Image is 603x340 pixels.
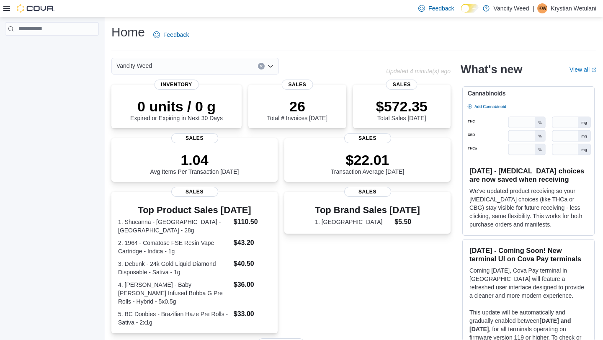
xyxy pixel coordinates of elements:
[315,205,420,215] h3: Top Brand Sales [DATE]
[331,152,405,168] p: $22.01
[118,218,230,234] dt: 1. Shucanna - [GEOGRAPHIC_DATA] - [GEOGRAPHIC_DATA] - 28g
[539,3,546,13] span: KW
[551,3,596,13] p: Krystian Wetulani
[118,281,230,306] dt: 4. [PERSON_NAME] - Baby [PERSON_NAME] Infused Bubba G Pre Rolls - Hybrid - 5x0.5g
[150,152,239,168] p: 1.04
[386,80,417,90] span: Sales
[17,4,54,13] img: Cova
[315,218,391,226] dt: 1. [GEOGRAPHIC_DATA]
[331,152,405,175] div: Transaction Average [DATE]
[344,187,391,197] span: Sales
[591,67,596,72] svg: External link
[376,98,428,115] p: $572.35
[569,66,596,73] a: View allExternal link
[494,3,529,13] p: Vancity Weed
[234,259,271,269] dd: $40.50
[234,238,271,248] dd: $43.20
[469,266,588,300] p: Coming [DATE], Cova Pay terminal in [GEOGRAPHIC_DATA] will feature a refreshed user interface des...
[154,80,199,90] span: Inventory
[469,167,588,183] h3: [DATE] - [MEDICAL_DATA] choices are now saved when receiving
[171,133,218,143] span: Sales
[118,239,230,255] dt: 2. 1964 - Comatose FSE Resin Vape Cartridge - Indica - 1g
[258,63,265,70] button: Clear input
[234,309,271,319] dd: $33.00
[234,280,271,290] dd: $36.00
[537,3,547,13] div: Krystian Wetulani
[267,98,327,115] p: 26
[386,68,451,75] p: Updated 4 minute(s) ago
[469,187,588,229] p: We've updated product receiving so your [MEDICAL_DATA] choices (like THCa or CBG) stay visible fo...
[130,98,223,121] div: Expired or Expiring in Next 30 Days
[118,260,230,276] dt: 3. Debunk - 24k Gold Liquid Diamond Disposable - Sativa - 1g
[344,133,391,143] span: Sales
[118,310,230,327] dt: 5. BC Doobies - Brazilian Haze Pre Rolls - Sativa - 2x1g
[163,31,189,39] span: Feedback
[116,61,152,71] span: Vancity Weed
[150,152,239,175] div: Avg Items Per Transaction [DATE]
[171,187,218,197] span: Sales
[376,98,428,121] div: Total Sales [DATE]
[267,98,327,121] div: Total # Invoices [DATE]
[469,246,588,263] h3: [DATE] - Coming Soon! New terminal UI on Cova Pay terminals
[111,24,145,41] h1: Home
[5,37,99,57] nav: Complex example
[394,217,420,227] dd: $5.50
[234,217,271,227] dd: $110.50
[461,63,522,76] h2: What's new
[267,63,274,70] button: Open list of options
[469,317,571,332] strong: [DATE] and [DATE]
[118,205,271,215] h3: Top Product Sales [DATE]
[533,3,534,13] p: |
[150,26,192,43] a: Feedback
[428,4,454,13] span: Feedback
[281,80,313,90] span: Sales
[130,98,223,115] p: 0 units / 0 g
[461,4,479,13] input: Dark Mode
